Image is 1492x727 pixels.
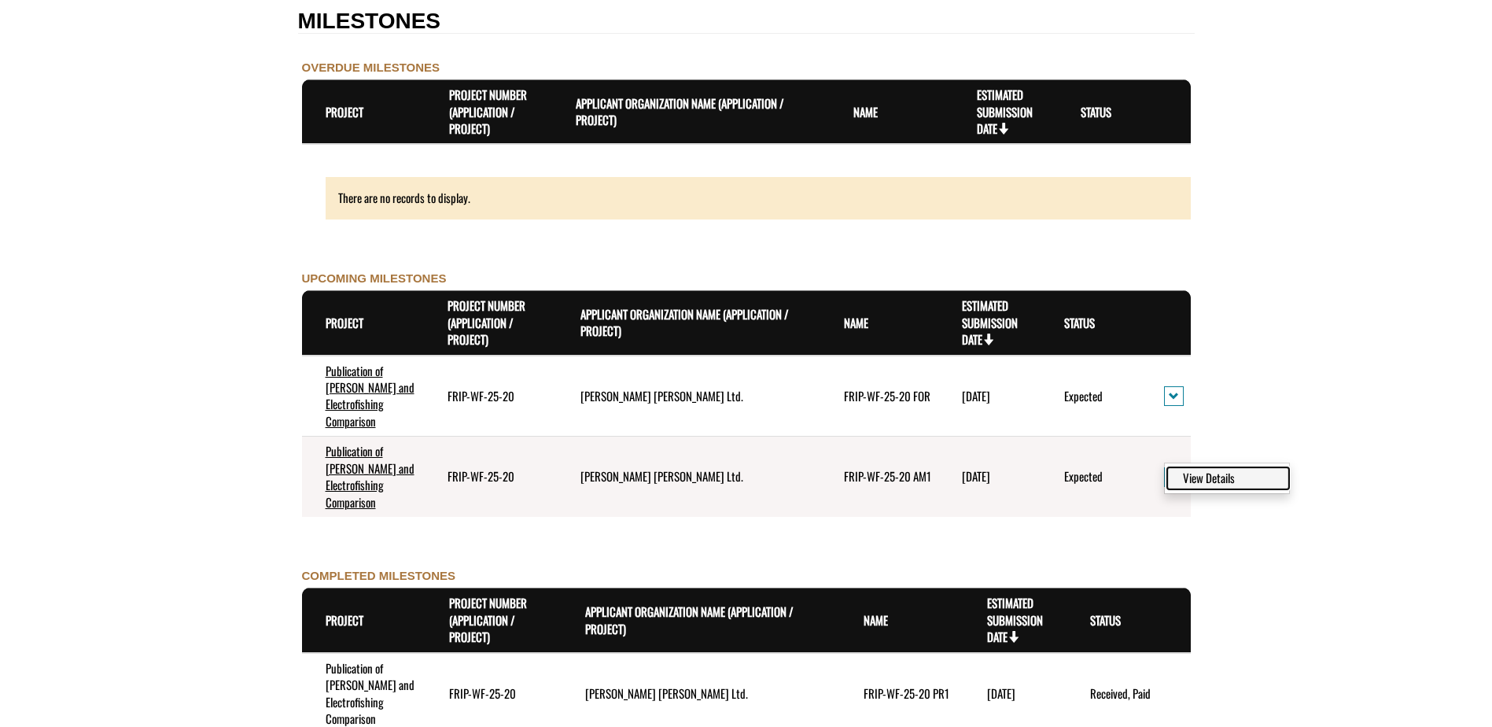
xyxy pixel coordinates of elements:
a: Project [326,314,363,331]
a: Estimated Submission Date [977,86,1033,137]
label: Final Reporting Template File [4,54,125,70]
a: Estimated Submission Date [962,297,1018,348]
th: Actions [1160,80,1190,145]
td: West Fraser Mills Ltd. [557,437,821,517]
a: Status [1081,103,1111,120]
a: Status [1064,314,1095,331]
time: [DATE] [962,387,990,404]
button: action menu [1164,386,1184,406]
a: FRIP Final Report - Template.docx [4,72,146,89]
h2: MILESTONES [298,9,1195,35]
a: Project Number (Application / Project) [448,297,525,348]
label: UPCOMING MILESTONES [302,270,447,286]
td: Publication of eDNA and Electrofishing Comparison [302,356,424,437]
a: Project [326,611,363,629]
a: Name [853,103,878,120]
a: Name [864,611,888,629]
td: action menu [1140,437,1190,517]
td: FRIP-WF-25-20 [424,437,557,517]
a: FRIP Progress Report - Template .docx [4,18,166,35]
td: 7/31/2028 [938,356,1041,437]
a: Name [844,314,868,331]
div: There are no records to display. [326,177,1191,219]
a: Status [1090,611,1121,629]
time: [DATE] [987,685,1015,702]
td: FRIP-WF-25-20 [424,356,557,437]
a: View details [1167,467,1289,489]
td: Expected [1041,437,1141,517]
a: Project [326,103,363,120]
a: Publication of [PERSON_NAME] and Electrofishing Comparison [326,362,414,430]
time: [DATE] [962,467,990,485]
td: Publication of eDNA and Electrofishing Comparison [302,437,424,517]
div: --- [4,126,16,142]
td: Expected [1041,356,1141,437]
td: West Fraser Mills Ltd. [557,356,821,437]
a: Applicant Organization Name (Application / Project) [585,603,794,637]
a: Estimated Submission Date [987,594,1043,645]
div: There are no records to display. [302,177,1191,219]
a: Applicant Organization Name (Application / Project) [576,94,784,128]
label: OVERDUE MILESTONES [302,59,440,76]
td: action menu [1140,356,1190,437]
a: Project Number (Application / Project) [449,86,527,137]
label: COMPLETED MILESTONES [302,567,456,584]
td: FRIP-WF-25-20 AM1 [820,437,938,517]
label: File field for users to download amendment request template [4,107,93,124]
a: Publication of [PERSON_NAME] and Electrofishing Comparison [326,442,414,510]
a: Project Number (Application / Project) [449,594,527,645]
td: FRIP-WF-25-20 FOR [820,356,938,437]
td: 10/31/2025 [938,437,1041,517]
th: Actions [1140,291,1190,356]
a: Applicant Organization Name (Application / Project) [580,305,789,339]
